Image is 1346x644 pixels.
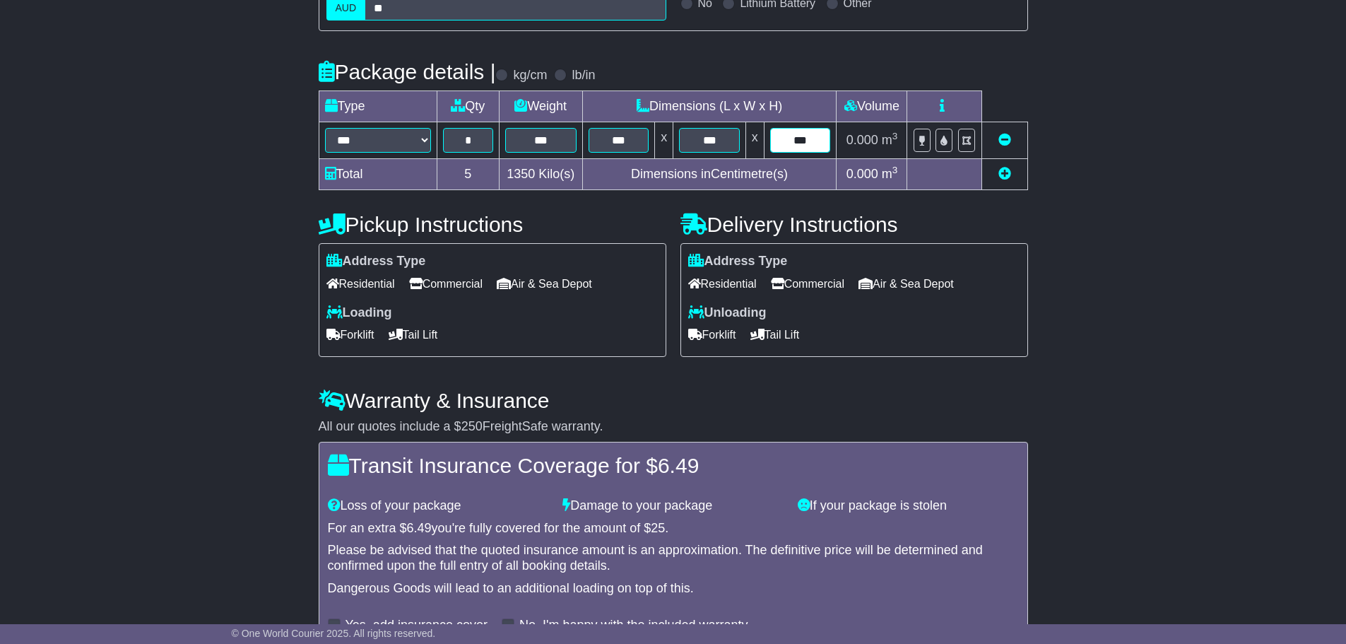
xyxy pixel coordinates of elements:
td: Volume [837,91,907,122]
label: Unloading [688,305,767,321]
td: Kilo(s) [499,159,582,190]
span: Forklift [326,324,374,346]
span: 250 [461,419,483,433]
td: Dimensions in Centimetre(s) [582,159,837,190]
div: Loss of your package [321,498,556,514]
td: x [655,122,673,159]
span: 25 [651,521,665,535]
span: 1350 [507,167,535,181]
div: Dangerous Goods will lead to an additional loading on top of this. [328,581,1019,597]
span: Air & Sea Depot [497,273,592,295]
td: Weight [499,91,582,122]
h4: Pickup Instructions [319,213,666,236]
td: Type [319,91,437,122]
a: Add new item [998,167,1011,181]
sup: 3 [892,131,898,141]
span: m [882,133,898,147]
h4: Transit Insurance Coverage for $ [328,454,1019,477]
span: Forklift [688,324,736,346]
div: For an extra $ you're fully covered for the amount of $ . [328,521,1019,537]
span: © One World Courier 2025. All rights reserved. [232,628,436,639]
span: Commercial [771,273,844,295]
span: 6.49 [658,454,699,477]
div: Damage to your package [555,498,791,514]
h4: Warranty & Insurance [319,389,1028,412]
div: Please be advised that the quoted insurance amount is an approximation. The definitive price will... [328,543,1019,573]
span: Tail Lift [750,324,800,346]
sup: 3 [892,165,898,175]
div: All our quotes include a $ FreightSafe warranty. [319,419,1028,435]
td: x [745,122,764,159]
label: Address Type [688,254,788,269]
a: Remove this item [998,133,1011,147]
span: Air & Sea Depot [858,273,954,295]
span: 0.000 [846,167,878,181]
label: lb/in [572,68,595,83]
h4: Delivery Instructions [680,213,1028,236]
td: Total [319,159,437,190]
td: Qty [437,91,499,122]
label: No, I'm happy with the included warranty [519,618,748,633]
span: 6.49 [407,521,432,535]
span: Tail Lift [389,324,438,346]
div: If your package is stolen [791,498,1026,514]
span: 0.000 [846,133,878,147]
label: kg/cm [513,68,547,83]
label: Yes, add insurance cover [346,618,488,633]
span: Residential [688,273,757,295]
span: Residential [326,273,395,295]
label: Address Type [326,254,426,269]
span: Commercial [409,273,483,295]
td: 5 [437,159,499,190]
td: Dimensions (L x W x H) [582,91,837,122]
label: Loading [326,305,392,321]
span: m [882,167,898,181]
h4: Package details | [319,60,496,83]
